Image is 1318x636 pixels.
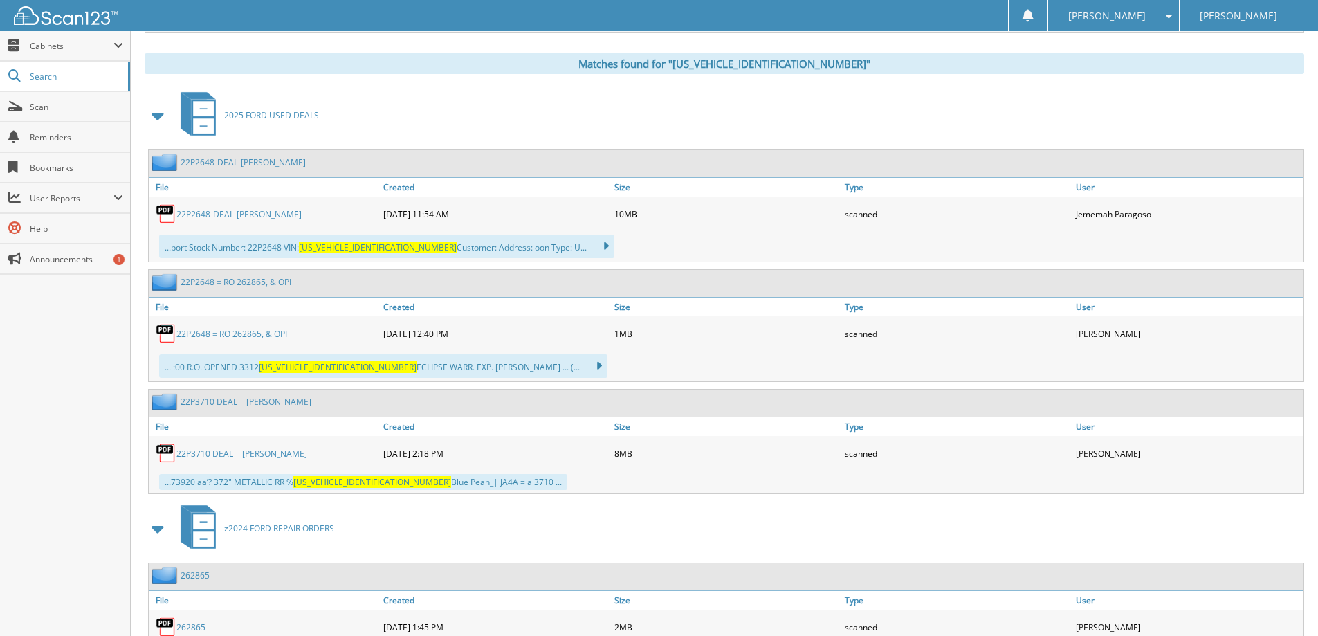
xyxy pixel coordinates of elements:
a: 262865 [176,621,205,633]
img: folder2.png [152,393,181,410]
div: 8MB [611,439,842,467]
span: z2024 FORD REPAIR ORDERS [224,523,334,534]
div: 1 [113,254,125,265]
a: 22P2648 = RO 262865, & OPI [176,328,287,340]
span: Cabinets [30,40,113,52]
img: folder2.png [152,567,181,584]
a: Created [380,591,611,610]
span: [PERSON_NAME] [1200,12,1277,20]
img: folder2.png [152,273,181,291]
a: File [149,298,380,316]
img: scan123-logo-white.svg [14,6,118,25]
a: Created [380,417,611,436]
img: PDF.png [156,203,176,224]
div: ...port Stock Number: 22P2648 VIN: Customer: Address: oon Type: U... [159,235,614,258]
img: folder2.png [152,154,181,171]
a: Type [841,417,1072,436]
span: [PERSON_NAME] [1068,12,1146,20]
span: Reminders [30,131,123,143]
span: Search [30,71,121,82]
a: 2025 FORD USED DEALS [172,88,319,143]
img: PDF.png [156,443,176,464]
a: User [1072,298,1303,316]
div: [DATE] 2:18 PM [380,439,611,467]
div: ...73920 aa’? 372" METALLIC RR % Blue Pean_| JA4A = a 3710 ... [159,474,567,490]
div: [PERSON_NAME] [1072,320,1303,347]
a: 262865 [181,570,210,581]
span: 2025 FORD USED DEALS [224,109,319,121]
span: [US_VEHICLE_IDENTIFICATION_NUMBER] [293,476,451,488]
span: Bookmarks [30,162,123,174]
img: PDF.png [156,323,176,344]
a: Size [611,178,842,197]
a: User [1072,417,1303,436]
div: Jememah Paragoso [1072,200,1303,228]
div: Matches found for "[US_VEHICLE_IDENTIFICATION_NUMBER]" [145,53,1304,74]
div: [DATE] 11:54 AM [380,200,611,228]
a: 22P2648-DEAL-[PERSON_NAME] [176,208,302,220]
a: File [149,591,380,610]
a: Size [611,417,842,436]
div: scanned [841,320,1072,347]
a: File [149,178,380,197]
a: 22P2648 = RO 262865, & OPI [181,276,291,288]
a: User [1072,178,1303,197]
div: [PERSON_NAME] [1072,439,1303,467]
span: [US_VEHICLE_IDENTIFICATION_NUMBER] [299,242,457,253]
a: Type [841,298,1072,316]
a: Size [611,298,842,316]
a: 22P3710 DEAL = [PERSON_NAME] [176,448,307,460]
a: Created [380,178,611,197]
span: Help [30,223,123,235]
a: 22P3710 DEAL = [PERSON_NAME] [181,396,311,408]
a: Type [841,591,1072,610]
span: User Reports [30,192,113,204]
a: File [149,417,380,436]
a: Created [380,298,611,316]
a: Type [841,178,1072,197]
div: ... :00 R.O. OPENED 3312 ECLIPSE WARR. EXP. [PERSON_NAME] ... (... [159,354,607,378]
div: scanned [841,200,1072,228]
a: Size [611,591,842,610]
a: User [1072,591,1303,610]
a: z2024 FORD REPAIR ORDERS [172,501,334,556]
div: [DATE] 12:40 PM [380,320,611,347]
div: scanned [841,439,1072,467]
span: [US_VEHICLE_IDENTIFICATION_NUMBER] [259,361,417,373]
a: 22P2648-DEAL-[PERSON_NAME] [181,156,306,168]
div: 1MB [611,320,842,347]
div: 10MB [611,200,842,228]
span: Scan [30,101,123,113]
span: Announcements [30,253,123,265]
